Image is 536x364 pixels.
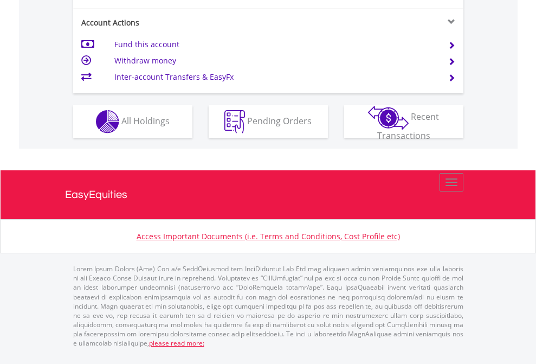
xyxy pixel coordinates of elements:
[73,264,463,348] p: Lorem Ipsum Dolors (Ame) Con a/e SeddOeiusmod tem InciDiduntut Lab Etd mag aliquaen admin veniamq...
[114,36,435,53] td: Fund this account
[344,105,463,138] button: Recent Transactions
[114,53,435,69] td: Withdraw money
[73,105,192,138] button: All Holdings
[247,114,312,126] span: Pending Orders
[73,17,268,28] div: Account Actions
[137,231,400,241] a: Access Important Documents (i.e. Terms and Conditions, Cost Profile etc)
[114,69,435,85] td: Inter-account Transfers & EasyFx
[65,170,472,219] a: EasyEquities
[149,339,204,348] a: please read more:
[368,106,409,130] img: transactions-zar-wht.png
[96,110,119,133] img: holdings-wht.png
[121,114,170,126] span: All Holdings
[224,110,245,133] img: pending_instructions-wht.png
[209,105,328,138] button: Pending Orders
